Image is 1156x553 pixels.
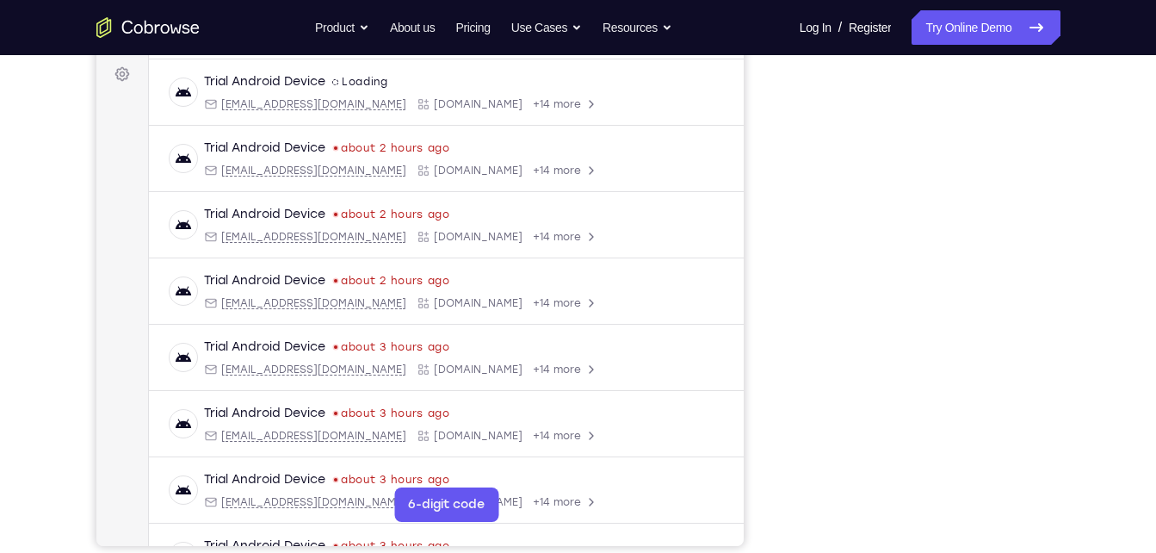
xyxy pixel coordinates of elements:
button: Resources [603,10,672,45]
span: Cobrowse.io [337,195,426,208]
a: Go to the home page [96,17,200,38]
span: / [838,17,842,38]
span: +14 more [436,394,485,407]
span: android@example.com [125,261,310,275]
label: demo_id [342,57,396,74]
button: 6-digit code [298,519,402,553]
div: Open device details [53,356,647,422]
div: Email [108,394,310,407]
div: App [320,261,426,275]
div: Email [108,261,310,275]
div: Last seen [238,177,241,181]
div: Trial Android Device [108,237,229,254]
span: android@example.com [125,526,310,540]
div: App [320,327,426,341]
div: Open device details [53,422,647,488]
div: Open device details [53,157,647,223]
div: Trial Android Device [108,502,229,519]
div: Email [108,460,310,474]
div: App [320,394,426,407]
span: +14 more [436,261,485,275]
div: Last seen [238,244,241,247]
div: Open device details [53,289,647,356]
span: android@example.com [125,460,310,474]
div: Open device details [53,223,647,289]
span: Cobrowse.io [337,327,426,341]
div: Email [108,526,310,540]
button: Product [315,10,369,45]
span: android@example.com [125,394,310,407]
time: Tue Aug 26 2025 18:08:37 GMT+0300 (Eastern European Summer Time) [244,305,354,319]
span: Cobrowse.io [337,460,426,474]
span: android@example.com [125,327,310,341]
time: Tue Aug 26 2025 18:35:19 GMT+0300 (Eastern European Summer Time) [244,172,354,186]
span: Cobrowse.io [337,394,426,407]
input: Filter devices... [97,57,314,74]
time: Tue Aug 26 2025 18:30:16 GMT+0300 (Eastern European Summer Time) [244,239,354,252]
div: Email [108,195,310,208]
button: Refresh [606,52,634,79]
span: +14 more [436,195,485,208]
div: Trial Android Device [108,436,229,453]
a: Pricing [455,10,490,45]
div: Last seen [238,509,241,513]
a: Register [849,10,891,45]
div: Last seen [238,376,241,380]
div: Email [108,128,310,142]
button: Use Cases [511,10,582,45]
label: Email [521,57,552,74]
div: Last seen [238,310,241,314]
span: android@example.com [125,195,310,208]
time: Tue Aug 26 2025 17:57:48 GMT+0300 (Eastern European Summer Time) [244,438,354,451]
time: Tue Aug 26 2025 18:04:36 GMT+0300 (Eastern European Summer Time) [244,371,354,385]
a: About us [390,10,435,45]
span: +14 more [436,327,485,341]
span: +14 more [436,526,485,540]
div: Trial Android Device [108,104,229,121]
span: +14 more [436,460,485,474]
span: android@example.com [125,128,310,142]
div: Open device details [53,90,647,157]
div: Loading [236,106,292,120]
div: Trial Android Device [108,171,229,188]
div: Trial Android Device [108,303,229,320]
a: Try Online Demo [912,10,1060,45]
span: +14 more [436,128,485,142]
div: Last seen [238,443,241,446]
time: Tue Aug 26 2025 17:32:36 GMT+0300 (Eastern European Summer Time) [244,504,354,518]
div: App [320,195,426,208]
div: Email [108,327,310,341]
div: App [320,128,426,142]
span: Cobrowse.io [337,261,426,275]
div: Trial Android Device [108,370,229,387]
div: App [320,460,426,474]
a: Log In [800,10,831,45]
span: Cobrowse.io [337,128,426,142]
